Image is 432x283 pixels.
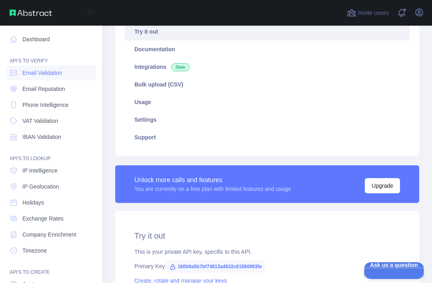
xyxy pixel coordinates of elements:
div: API'S TO LOOKUP [6,146,96,162]
span: New [171,63,190,71]
a: Phone Intelligence [6,98,96,112]
a: Dashboard [6,32,96,46]
a: Exchange Rates [6,211,96,226]
a: Holidays [6,195,96,210]
a: Settings [125,111,410,128]
a: Support [125,128,410,146]
span: Email Validation [22,69,62,77]
span: IBAN Validation [22,133,61,141]
a: IBAN Validation [6,130,96,144]
span: Timezone [22,247,47,255]
span: VAT Validation [22,117,58,125]
a: IP Intelligence [6,163,96,178]
span: Email Reputation [22,85,65,93]
div: API'S TO CREATE [6,259,96,275]
a: Bulk upload (CSV) [125,76,410,93]
a: VAT Validation [6,114,96,128]
span: IP Geolocation [22,183,59,191]
a: Usage [125,93,410,111]
span: Phone Intelligence [22,101,68,109]
iframe: Help Scout Beacon - Open [364,262,424,279]
a: Email Validation [6,66,96,80]
a: Company Enrichment [6,227,96,242]
img: Abstract API [10,10,52,16]
span: Exchange Rates [22,215,64,223]
div: Primary Key: [134,262,400,270]
a: IP Geolocation [6,179,96,194]
button: Invite users [345,6,390,19]
a: Try it out [125,23,410,40]
span: Invite users [358,8,389,18]
a: Documentation [125,40,410,58]
div: You are currently on a free plan with limited features and usage [134,185,291,193]
span: 160b9a5b7bf74613a4632c61560993fe [166,261,265,273]
span: IP Intelligence [22,167,58,175]
button: Upgrade [365,178,400,193]
div: API'S TO VERIFY [6,48,96,64]
span: Company Enrichment [22,231,76,239]
a: Integrations New [125,58,410,76]
a: Email Reputation [6,82,96,96]
a: Timezone [6,243,96,258]
h2: Try it out [134,230,400,241]
span: Holidays [22,199,44,207]
div: Unlock more calls and features [134,175,291,185]
div: This is your private API key, specific to this API. [134,248,400,256]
